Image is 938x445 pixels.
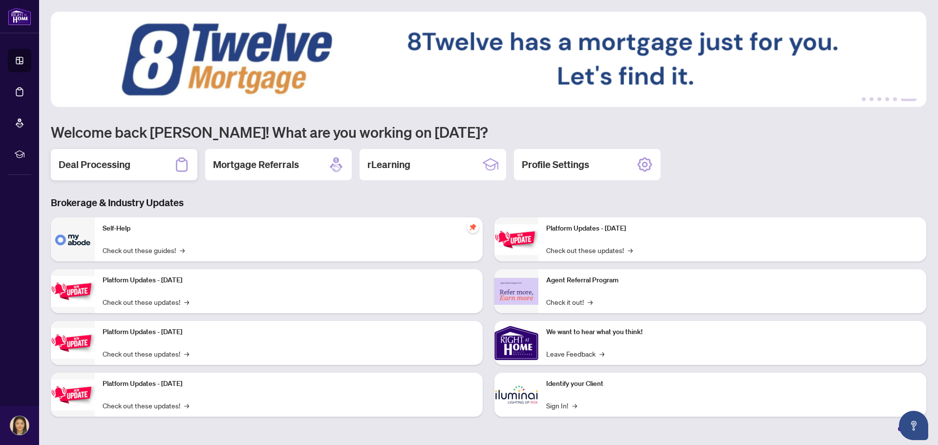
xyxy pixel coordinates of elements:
p: Self-Help [103,223,475,234]
p: Platform Updates - [DATE] [103,327,475,338]
span: → [572,400,577,411]
h3: Brokerage & Industry Updates [51,196,926,210]
h2: Profile Settings [522,158,589,171]
p: Agent Referral Program [546,275,918,286]
img: We want to hear what you think! [494,321,538,365]
span: → [180,245,185,255]
img: Platform Updates - July 21, 2025 [51,328,95,359]
a: Check out these updates!→ [103,400,189,411]
h2: Deal Processing [59,158,130,171]
img: Platform Updates - September 16, 2025 [51,276,95,307]
a: Check out these updates!→ [546,245,633,255]
img: Agent Referral Program [494,278,538,305]
button: 2 [870,97,874,101]
img: Identify your Client [494,373,538,417]
a: Check it out!→ [546,297,593,307]
img: Profile Icon [10,416,29,435]
p: Platform Updates - [DATE] [103,379,475,389]
span: → [184,297,189,307]
span: → [599,348,604,359]
button: 3 [877,97,881,101]
span: pushpin [467,221,479,233]
p: We want to hear what you think! [546,327,918,338]
img: Platform Updates - July 8, 2025 [51,380,95,410]
img: Self-Help [51,217,95,261]
button: 1 [862,97,866,101]
button: 5 [893,97,897,101]
h2: rLearning [367,158,410,171]
img: logo [8,7,31,25]
button: Open asap [899,411,928,440]
button: 4 [885,97,889,101]
a: Check out these guides!→ [103,245,185,255]
span: → [184,348,189,359]
img: Platform Updates - June 23, 2025 [494,224,538,255]
button: 6 [901,97,917,101]
img: Slide 5 [51,12,926,107]
h2: Mortgage Referrals [213,158,299,171]
a: Leave Feedback→ [546,348,604,359]
span: → [588,297,593,307]
p: Platform Updates - [DATE] [103,275,475,286]
a: Sign In!→ [546,400,577,411]
p: Platform Updates - [DATE] [546,223,918,234]
a: Check out these updates!→ [103,297,189,307]
a: Check out these updates!→ [103,348,189,359]
span: → [184,400,189,411]
p: Identify your Client [546,379,918,389]
span: → [628,245,633,255]
h1: Welcome back [PERSON_NAME]! What are you working on [DATE]? [51,123,926,141]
